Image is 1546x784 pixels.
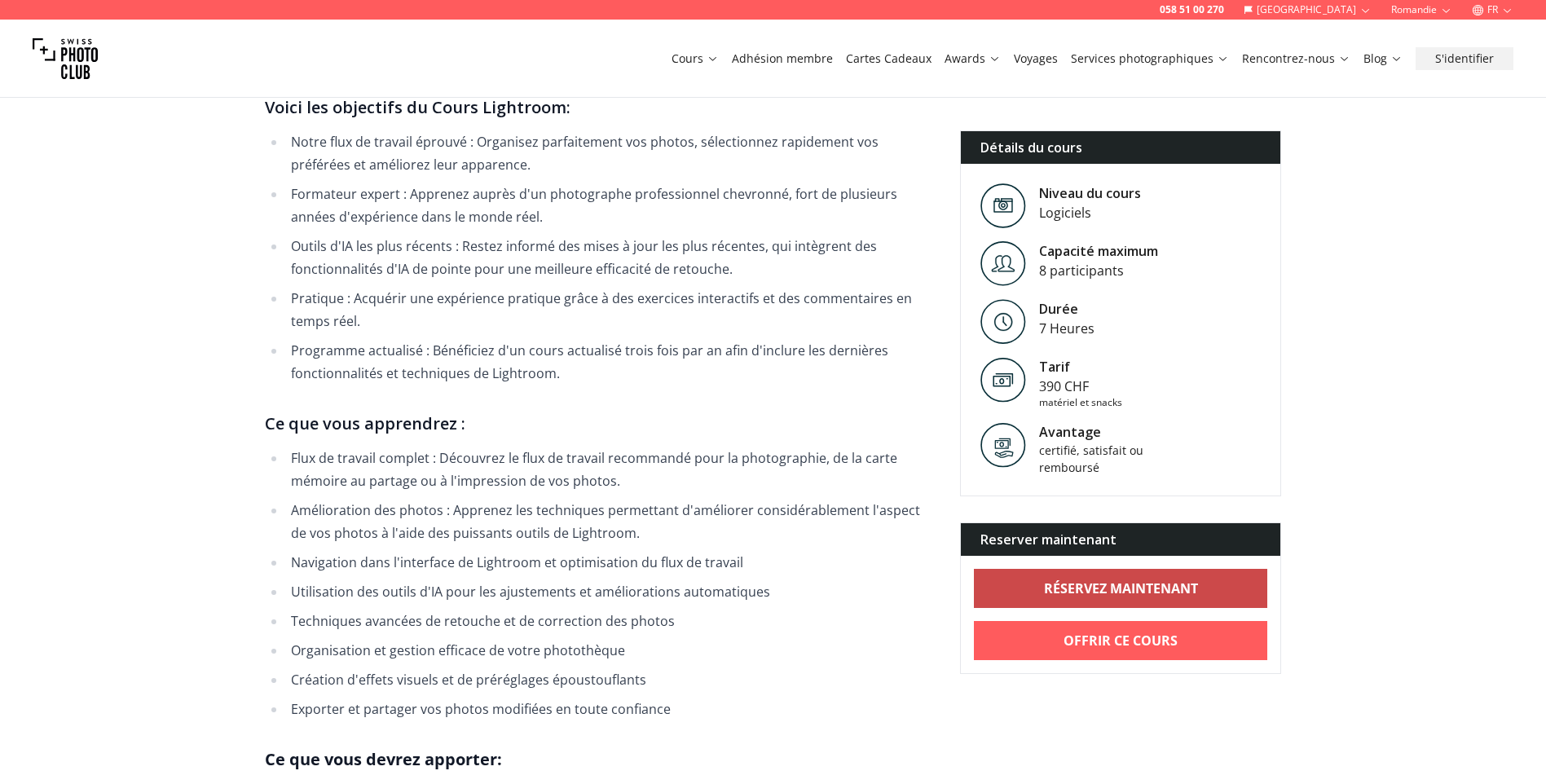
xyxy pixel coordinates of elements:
img: Level [980,183,1026,228]
img: Level [980,299,1026,344]
button: Cours [665,47,725,70]
button: S'identifier [1416,47,1513,70]
a: Awards [945,51,1001,67]
img: Swiss photo club [33,26,98,91]
div: matériel et snacks [1039,396,1122,409]
li: Amélioration des photos : Apprenez les techniques permettant d'améliorer considérablement l'aspec... [286,499,934,544]
a: Adhésion membre [732,51,833,67]
div: Tarif [1039,357,1122,377]
a: RÉSERVEZ MAINTENANT [974,569,1268,608]
a: Offrir ce cours [974,621,1268,660]
img: Avantage [980,422,1026,468]
a: Cartes Cadeaux [846,51,932,67]
div: Avantage [1039,422,1178,442]
div: 7 Heures [1039,319,1095,338]
li: Pratique : Acquérir une expérience pratique grâce à des exercices interactifs et des commentaires... [286,287,934,333]
a: Voyages [1014,51,1058,67]
div: Durée [1039,299,1095,319]
div: Reserver maintenant [961,523,1281,556]
a: 058 51 00 270 [1160,3,1224,16]
button: Adhésion membre [725,47,839,70]
button: Voyages [1007,47,1064,70]
button: Awards [938,47,1007,70]
button: Blog [1357,47,1409,70]
div: Détails du cours [961,131,1281,164]
button: Cartes Cadeaux [839,47,938,70]
a: Blog [1363,51,1403,67]
div: Capacité maximum [1039,241,1158,261]
div: Niveau du cours [1039,183,1141,203]
button: Rencontrez-nous [1235,47,1357,70]
div: Logiciels [1039,203,1141,222]
li: Formateur expert : Apprenez auprès d'un photographe professionnel chevronné, fort de plusieurs an... [286,183,934,228]
li: Flux de travail complet : Découvrez le flux de travail recommandé pour la photographie, de la car... [286,447,934,492]
a: Cours [672,51,719,67]
div: certifié, satisfait ou remboursé [1039,442,1178,476]
a: Services photographiques [1071,51,1229,67]
img: Level [980,241,1026,286]
a: Rencontrez-nous [1242,51,1350,67]
li: Notre flux de travail éprouvé : Organisez parfaitement vos photos, sélectionnez rapidement vos pr... [286,130,934,176]
li: Utilisation des outils d'IA pour les ajustements et améliorations automatiques [286,580,934,603]
li: Organisation et gestion efficace de votre photothèque [286,639,934,662]
li: Programme actualisé : Bénéficiez d'un cours actualisé trois fois par an afin d'inclure les derniè... [286,339,934,385]
h3: Voici les objectifs du Cours Lightroom: [265,95,934,121]
strong: Ce que vous devrez apporter: [265,748,502,770]
li: Création d'effets visuels et de préréglages époustouflants [286,668,934,691]
img: Tarif [980,357,1026,403]
li: Outils d'IA les plus récents : Restez informé des mises à jour les plus récentes, qui intègrent d... [286,235,934,280]
b: RÉSERVEZ MAINTENANT [1044,579,1198,598]
li: Techniques avancées de retouche et de correction des photos [286,610,934,632]
button: Services photographiques [1064,47,1235,70]
div: 390 CHF [1039,377,1122,396]
b: Offrir ce cours [1064,631,1178,650]
h3: Ce que vous apprendrez : [265,411,934,437]
li: Exporter et partager vos photos modifiées en toute confiance [286,698,934,720]
div: 8 participants [1039,261,1158,280]
li: Navigation dans l'interface de Lightroom et optimisation du flux de travail [286,551,934,574]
